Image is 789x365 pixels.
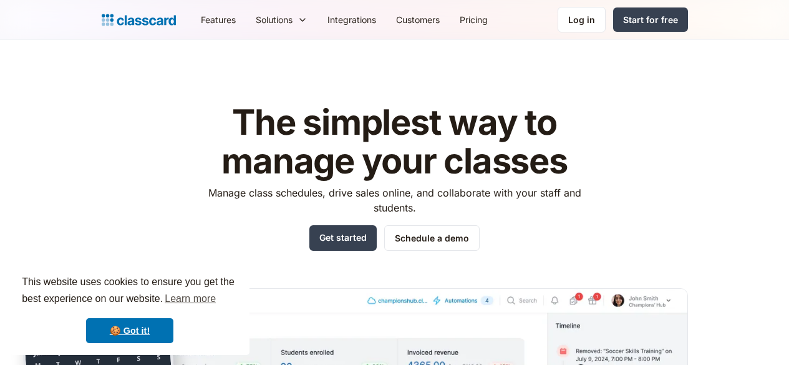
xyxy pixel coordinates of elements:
a: Integrations [317,6,386,34]
a: Features [191,6,246,34]
a: learn more about cookies [163,290,218,308]
a: Start for free [613,7,688,32]
div: Start for free [623,13,678,26]
a: Get started [309,225,377,251]
div: Log in [568,13,595,26]
a: Logo [102,11,176,29]
a: Pricing [450,6,498,34]
a: Log in [558,7,606,32]
a: dismiss cookie message [86,318,173,343]
span: This website uses cookies to ensure you get the best experience on our website. [22,275,238,308]
div: Solutions [246,6,317,34]
a: Schedule a demo [384,225,480,251]
p: Manage class schedules, drive sales online, and collaborate with your staff and students. [196,185,593,215]
a: Customers [386,6,450,34]
h1: The simplest way to manage your classes [196,104,593,180]
div: Solutions [256,13,293,26]
div: cookieconsent [10,263,249,355]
